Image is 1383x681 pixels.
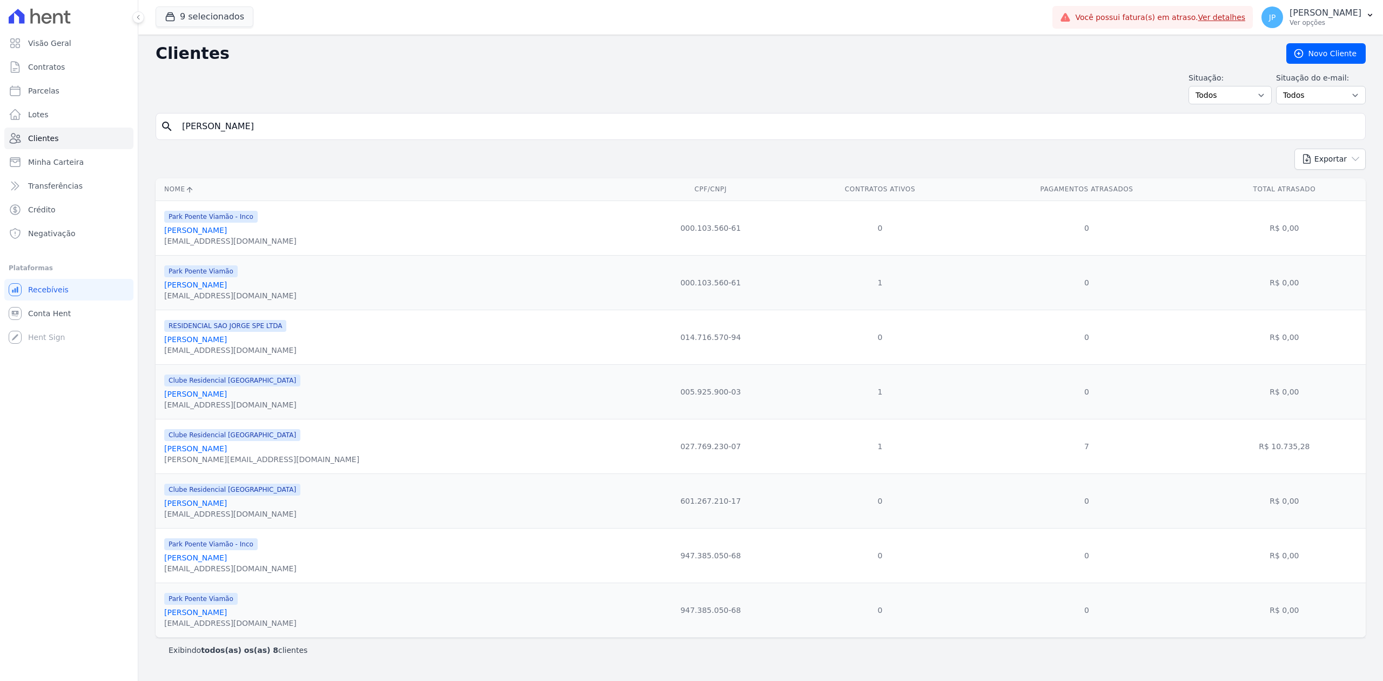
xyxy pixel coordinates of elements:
[4,151,133,173] a: Minha Carteira
[164,375,300,386] span: Clube Residencial [GEOGRAPHIC_DATA]
[1203,201,1366,255] td: R$ 0,00
[4,56,133,78] a: Contratos
[632,255,790,310] td: 000.103.560-61
[4,128,133,149] a: Clientes
[970,419,1203,473] td: 7
[1075,12,1245,23] span: Você possui fatura(s) em atraso.
[164,429,300,441] span: Clube Residencial [GEOGRAPHIC_DATA]
[4,80,133,102] a: Parcelas
[164,345,297,356] div: [EMAIL_ADDRESS][DOMAIN_NAME]
[156,178,632,201] th: Nome
[28,284,69,295] span: Recebíveis
[4,104,133,125] a: Lotes
[790,419,971,473] td: 1
[164,335,227,344] a: [PERSON_NAME]
[164,290,297,301] div: [EMAIL_ADDRESS][DOMAIN_NAME]
[970,310,1203,364] td: 0
[970,201,1203,255] td: 0
[164,265,238,277] span: Park Poente Viamão
[164,390,227,398] a: [PERSON_NAME]
[790,528,971,583] td: 0
[164,484,300,496] span: Clube Residencial [GEOGRAPHIC_DATA]
[1203,178,1366,201] th: Total Atrasado
[4,303,133,324] a: Conta Hent
[164,281,227,289] a: [PERSON_NAME]
[156,44,1269,63] h2: Clientes
[164,454,359,465] div: [PERSON_NAME][EMAIL_ADDRESS][DOMAIN_NAME]
[1294,149,1366,170] button: Exportar
[790,201,971,255] td: 0
[790,255,971,310] td: 1
[632,473,790,528] td: 601.267.210-17
[9,262,129,275] div: Plataformas
[970,583,1203,637] td: 0
[970,473,1203,528] td: 0
[632,583,790,637] td: 947.385.050-68
[1276,72,1366,84] label: Situação do e-mail:
[164,499,227,508] a: [PERSON_NAME]
[1286,43,1366,64] a: Novo Cliente
[28,181,83,191] span: Transferências
[28,62,65,72] span: Contratos
[164,444,227,453] a: [PERSON_NAME]
[169,645,307,656] p: Exibindo clientes
[632,419,790,473] td: 027.769.230-07
[28,133,58,144] span: Clientes
[632,310,790,364] td: 014.716.570-94
[201,646,278,655] b: todos(as) os(as) 8
[790,310,971,364] td: 0
[1203,419,1366,473] td: R$ 10.735,28
[1203,528,1366,583] td: R$ 0,00
[28,85,59,96] span: Parcelas
[632,201,790,255] td: 000.103.560-61
[970,528,1203,583] td: 0
[164,236,297,246] div: [EMAIL_ADDRESS][DOMAIN_NAME]
[970,255,1203,310] td: 0
[790,583,971,637] td: 0
[632,178,790,201] th: CPF/CNPJ
[1290,8,1361,18] p: [PERSON_NAME]
[164,538,258,550] span: Park Poente Viamão - Inco
[4,32,133,54] a: Visão Geral
[164,553,227,562] a: [PERSON_NAME]
[1203,583,1366,637] td: R$ 0,00
[1203,364,1366,419] td: R$ 0,00
[164,211,258,223] span: Park Poente Viamão - Inco
[4,223,133,244] a: Negativação
[164,593,238,605] span: Park Poente Viamão
[28,109,49,120] span: Lotes
[1198,13,1246,22] a: Ver detalhes
[790,473,971,528] td: 0
[28,308,71,319] span: Conta Hent
[164,320,286,332] span: RESIDENCIAL SAO JORGE SPE LTDA
[164,563,297,574] div: [EMAIL_ADDRESS][DOMAIN_NAME]
[632,528,790,583] td: 947.385.050-68
[4,199,133,221] a: Crédito
[4,279,133,301] a: Recebíveis
[160,120,173,133] i: search
[28,157,84,168] span: Minha Carteira
[164,509,300,519] div: [EMAIL_ADDRESS][DOMAIN_NAME]
[790,364,971,419] td: 1
[164,399,300,410] div: [EMAIL_ADDRESS][DOMAIN_NAME]
[156,6,253,27] button: 9 selecionados
[28,204,56,215] span: Crédito
[164,226,227,235] a: [PERSON_NAME]
[28,38,71,49] span: Visão Geral
[1253,2,1383,32] button: JP [PERSON_NAME] Ver opções
[164,618,297,629] div: [EMAIL_ADDRESS][DOMAIN_NAME]
[1290,18,1361,27] p: Ver opções
[1203,255,1366,310] td: R$ 0,00
[1203,310,1366,364] td: R$ 0,00
[164,608,227,617] a: [PERSON_NAME]
[790,178,971,201] th: Contratos Ativos
[970,364,1203,419] td: 0
[1189,72,1272,84] label: Situação:
[1269,14,1276,21] span: JP
[970,178,1203,201] th: Pagamentos Atrasados
[4,175,133,197] a: Transferências
[28,228,76,239] span: Negativação
[1203,473,1366,528] td: R$ 0,00
[632,364,790,419] td: 005.925.900-03
[176,116,1361,137] input: Buscar por nome, CPF ou e-mail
